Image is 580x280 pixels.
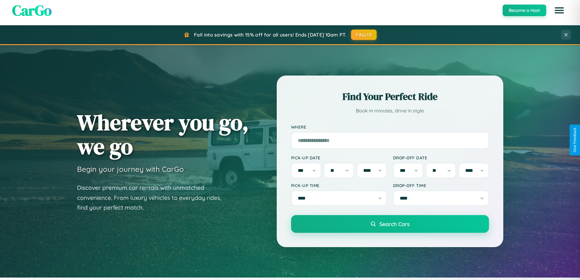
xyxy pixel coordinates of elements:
p: Book in minutes, drive in style [291,106,489,115]
label: Pick-up Date [291,155,387,160]
button: FALL15 [351,30,377,40]
button: Search Cars [291,215,489,233]
h2: Find Your Perfect Ride [291,90,489,103]
p: Discover premium car rentals with unmatched convenience. From luxury vehicles to everyday rides, ... [77,183,229,213]
label: Where [291,124,489,129]
label: Drop-off Date [393,155,489,160]
span: Search Cars [379,221,410,227]
button: Become a Host [503,5,546,16]
label: Pick-up Time [291,183,387,188]
button: Open menu [551,2,568,19]
span: CarGo [12,0,52,20]
h3: Begin your journey with CarGo [77,165,184,174]
label: Drop-off Time [393,183,489,188]
h1: Wherever you go, we go [77,110,249,158]
div: Give Feedback [573,128,577,152]
span: Fall into savings with 15% off for all users! Ends [DATE] 10am PT. [194,32,346,38]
